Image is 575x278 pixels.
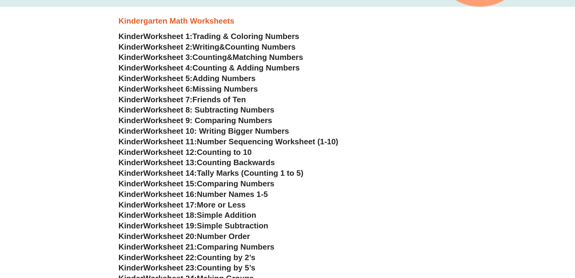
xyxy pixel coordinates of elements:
span: Kinder [119,263,143,272]
span: Kinder [119,63,143,72]
span: Worksheet 7: [143,95,193,104]
span: Kinder [119,168,143,178]
span: Kinder [119,137,143,146]
span: Matching Numbers [232,53,303,62]
span: Worksheet 5: [143,74,193,83]
span: Counting to 10 [197,148,252,157]
span: Comparing Numbers [197,242,274,251]
span: Worksheet 12: [143,148,197,157]
span: Writing [193,42,219,51]
span: Worksheet 19: [143,221,197,230]
a: KinderWorksheet 9: Comparing Numbers [119,116,272,125]
span: Adding Numbers [193,74,256,83]
a: KinderWorksheet 5:Adding Numbers [119,74,256,83]
span: Trading & Coloring Numbers [193,32,299,41]
span: Kinder [119,105,143,114]
span: Kinder [119,116,143,125]
span: Kinder [119,95,143,104]
span: Kinder [119,53,143,62]
span: Simple Subtraction [197,221,268,230]
span: Worksheet 6: [143,84,193,93]
span: Number Sequencing Worksheet (1-10) [197,137,338,146]
a: KinderWorksheet 6:Missing Numbers [119,84,258,93]
a: KinderWorksheet 10: Writing Bigger Numbers [119,126,289,136]
span: Kinder [119,74,143,83]
span: Worksheet 8: Subtracting Numbers [143,105,274,114]
span: Friends of Ten [193,95,246,104]
span: Kinder [119,84,143,93]
span: Kinder [119,148,143,157]
span: Worksheet 21: [143,242,197,251]
a: KinderWorksheet 4:Counting & Adding Numbers [119,63,300,72]
span: Kinder [119,42,143,51]
span: Comparing Numbers [197,179,274,188]
span: Counting [193,53,227,62]
span: Worksheet 14: [143,168,197,178]
span: Kinder [119,32,143,41]
span: Kinder [119,232,143,241]
span: Worksheet 4: [143,63,193,72]
span: Kinder [119,158,143,167]
span: Worksheet 15: [143,179,197,188]
span: Kinder [119,242,143,251]
a: KinderWorksheet 7:Friends of Ten [119,95,246,104]
span: Counting by 2’s [197,253,255,262]
span: Worksheet 3: [143,53,193,62]
span: Worksheet 11: [143,137,197,146]
span: Kinder [119,221,143,230]
span: Number Order [197,232,250,241]
span: Worksheet 23: [143,263,197,272]
span: Kinder [119,126,143,136]
a: KinderWorksheet 1:Trading & Coloring Numbers [119,32,299,41]
span: Counting Backwards [197,158,275,167]
span: Counting by 5’s [197,263,255,272]
span: Kinder [119,200,143,209]
span: Worksheet 16: [143,190,197,199]
span: Missing Numbers [193,84,258,93]
h3: Kindergarten Math Worksheets [119,16,457,26]
span: Worksheet 22: [143,253,197,262]
span: Counting & Adding Numbers [193,63,300,72]
span: Worksheet 1: [143,32,193,41]
span: Simple Addition [197,211,256,220]
span: Kinder [119,179,143,188]
span: Worksheet 2: [143,42,193,51]
span: Counting Numbers [225,42,295,51]
a: KinderWorksheet 2:Writing&Counting Numbers [119,42,296,51]
span: Worksheet 20: [143,232,197,241]
a: KinderWorksheet 8: Subtracting Numbers [119,105,274,114]
span: Tally Marks (Counting 1 to 5) [197,168,303,178]
span: More or Less [197,200,246,209]
iframe: Chat Widget [474,210,575,278]
span: Worksheet 9: Comparing Numbers [143,116,272,125]
span: Worksheet 13: [143,158,197,167]
span: Number Names 1-5 [197,190,268,199]
span: Kinder [119,190,143,199]
span: Worksheet 18: [143,211,197,220]
a: KinderWorksheet 3:Counting&Matching Numbers [119,53,303,62]
span: Worksheet 17: [143,200,197,209]
span: Kinder [119,253,143,262]
span: Kinder [119,211,143,220]
span: Worksheet 10: Writing Bigger Numbers [143,126,289,136]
